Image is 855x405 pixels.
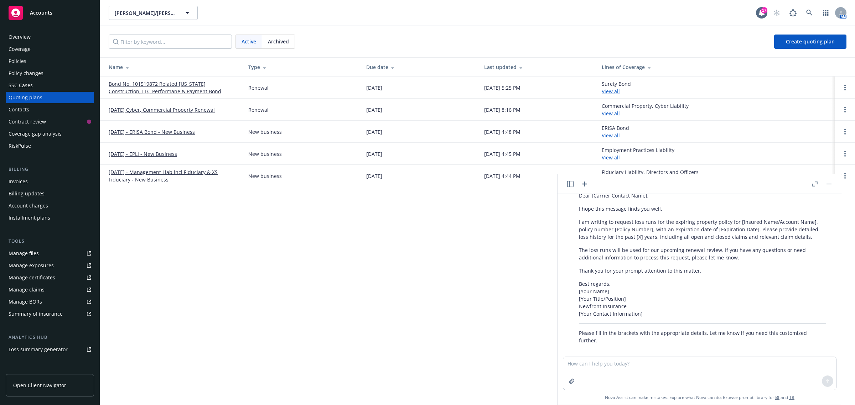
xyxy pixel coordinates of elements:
[484,172,520,180] div: [DATE] 4:44 PM
[6,3,94,23] a: Accounts
[6,188,94,199] a: Billing updates
[484,128,520,136] div: [DATE] 4:48 PM
[109,150,177,158] a: [DATE] - EPLI - New Business
[6,116,94,127] a: Contract review
[109,63,237,71] div: Name
[6,128,94,140] a: Coverage gap analysis
[6,104,94,115] a: Contacts
[602,63,829,71] div: Lines of Coverage
[6,308,94,320] a: Summary of insurance
[6,176,94,187] a: Invoices
[579,205,826,212] p: I hope this message finds you well.
[9,56,26,67] div: Policies
[9,188,45,199] div: Billing updates
[841,127,849,136] a: Open options
[248,84,269,91] div: Renewal
[109,35,232,49] input: Filter by keyword...
[366,84,382,91] div: [DATE]
[6,272,94,283] a: Manage certificates
[268,38,289,45] span: Archived
[789,394,794,400] a: TR
[484,63,591,71] div: Last updated
[6,344,94,355] a: Loss summary generator
[484,150,520,158] div: [DATE] 4:45 PM
[6,212,94,223] a: Installment plans
[109,106,215,114] a: [DATE] Cyber, Commercial Property Renewal
[602,168,699,183] div: Fiduciary Liability, Directors and Officers
[6,284,94,295] a: Manage claims
[579,192,826,199] p: Dear [Carrier Contact Name],
[242,38,256,45] span: Active
[579,280,826,317] p: Best regards, [Your Name] [Your Title/Position] Newfront Insurance [Your Contact Information]
[13,382,66,389] span: Open Client Navigator
[6,68,94,79] a: Policy changes
[9,31,31,43] div: Overview
[248,172,282,180] div: New business
[602,154,620,161] a: View all
[115,9,176,17] span: [PERSON_NAME]/[PERSON_NAME] Construction, Inc.
[841,105,849,114] a: Open options
[6,260,94,271] a: Manage exposures
[484,106,520,114] div: [DATE] 8:16 PM
[366,172,382,180] div: [DATE]
[366,128,382,136] div: [DATE]
[9,248,39,259] div: Manage files
[9,176,28,187] div: Invoices
[6,248,94,259] a: Manage files
[6,200,94,211] a: Account charges
[602,146,674,161] div: Employment Practices Liability
[6,80,94,91] a: SSC Cases
[109,6,198,20] button: [PERSON_NAME]/[PERSON_NAME] Construction, Inc.
[602,132,620,139] a: View all
[9,272,55,283] div: Manage certificates
[761,7,767,14] div: 17
[6,56,94,67] a: Policies
[602,80,631,95] div: Surety Bond
[484,84,520,91] div: [DATE] 5:25 PM
[841,172,849,180] a: Open options
[786,6,800,20] a: Report a Bug
[841,149,849,158] a: Open options
[9,92,42,103] div: Quoting plans
[579,329,826,344] p: Please fill in the brackets with the appropriate details. Let me know if you need this customized...
[9,43,31,55] div: Coverage
[109,80,237,95] a: Bond No. 101519872 Related [US_STATE] Construction, LLC-Performane & Payment Bond
[605,390,794,405] span: Nova Assist can make mistakes. Explore what Nova can do: Browse prompt library for and
[6,140,94,152] a: RiskPulse
[841,83,849,92] a: Open options
[6,166,94,173] div: Billing
[6,238,94,245] div: Tools
[9,344,68,355] div: Loss summary generator
[9,308,63,320] div: Summary of insurance
[775,394,779,400] a: BI
[248,63,355,71] div: Type
[9,284,45,295] div: Manage claims
[9,296,42,307] div: Manage BORs
[109,128,195,136] a: [DATE] - ERISA Bond - New Business
[9,128,62,140] div: Coverage gap analysis
[802,6,817,20] a: Search
[366,106,382,114] div: [DATE]
[579,218,826,241] p: I am writing to request loss runs for the expiring property policy for [Insured Name/Account Name...
[579,267,826,274] p: Thank you for your prompt attention to this matter.
[6,334,94,341] div: Analytics hub
[9,200,48,211] div: Account charges
[366,63,473,71] div: Due date
[9,68,43,79] div: Policy changes
[9,116,46,127] div: Contract review
[602,88,620,95] a: View all
[769,6,784,20] a: Start snowing
[579,246,826,261] p: The loss runs will be used for our upcoming renewal review. If you have any questions or need add...
[602,110,620,117] a: View all
[6,296,94,307] a: Manage BORs
[248,150,282,158] div: New business
[819,6,833,20] a: Switch app
[30,10,52,16] span: Accounts
[602,102,689,117] div: Commercial Property, Cyber Liability
[602,124,629,139] div: ERISA Bond
[366,150,382,158] div: [DATE]
[786,38,835,45] span: Create quoting plan
[109,168,237,183] a: [DATE] - Management Liab incl Fiduciary & XS Fiduciary - New Business
[248,128,282,136] div: New business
